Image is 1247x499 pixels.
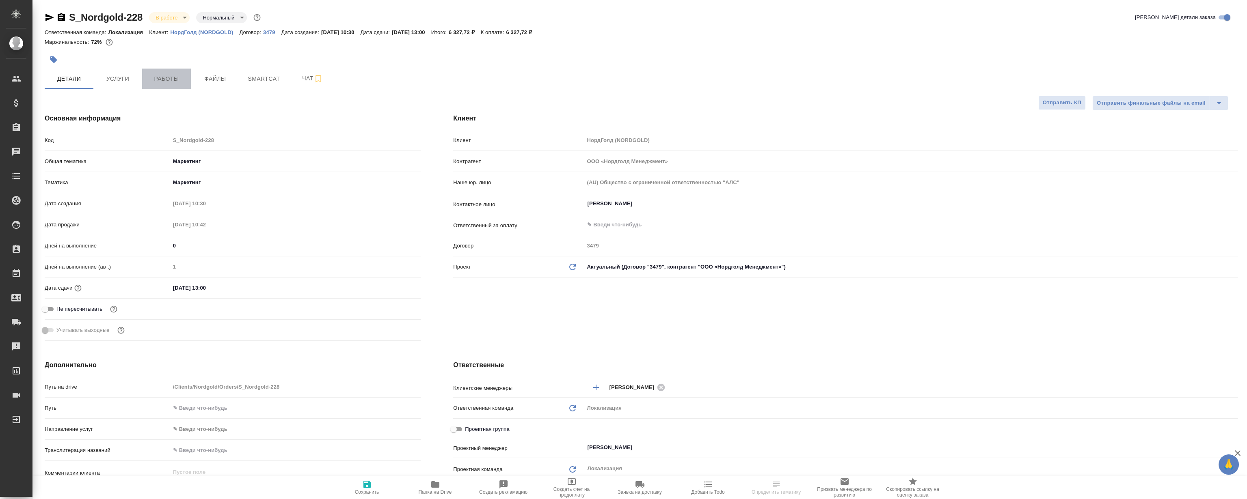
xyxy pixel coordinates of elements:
[584,401,1238,415] div: Локализация
[200,14,237,21] button: Нормальный
[45,114,421,123] h4: Основная информация
[170,198,241,209] input: Пустое поле
[1097,99,1206,108] span: Отправить финальные файлы на email
[170,261,421,273] input: Пустое поле
[45,425,170,433] p: Направление услуг
[104,37,115,47] button: 1494.00 RUB;
[586,220,1208,230] input: ✎ Введи что-нибудь
[1038,96,1086,110] button: Отправить КП
[45,51,63,69] button: Добавить тэг
[45,360,421,370] h4: Дополнительно
[293,73,332,84] span: Чат
[73,283,83,293] button: Если добавить услуги и заполнить их объемом, то дата рассчитается автоматически
[453,404,513,412] p: Ответственная команда
[147,74,186,84] span: Работы
[263,28,281,35] a: 3479
[149,12,190,23] div: В работе
[116,325,126,336] button: Выбери, если сб и вс нужно считать рабочими днями для выполнения заказа.
[453,360,1238,370] h4: Ответственные
[171,28,240,35] a: НордГолд (NORDGOLD)
[45,39,91,45] p: Маржинальность:
[481,29,506,35] p: К оплате:
[449,29,481,35] p: 6 327,72 ₽
[584,260,1238,274] div: Актуальный (Договор "3479", контрагент "ООО «Нордголд Менеджмент»")
[50,74,89,84] span: Детали
[170,402,421,414] input: ✎ Введи что-нибудь
[321,29,361,35] p: [DATE] 10:30
[45,242,170,250] p: Дней на выполнение
[45,383,170,391] p: Путь на drive
[45,446,170,454] p: Транслитерация названий
[419,489,452,495] span: Папка на Drive
[1222,456,1236,473] span: 🙏
[281,29,321,35] p: Дата создания:
[56,305,102,313] span: Не пересчитывать
[431,29,449,35] p: Итого:
[1234,387,1235,388] button: Open
[1234,203,1235,204] button: Open
[1092,96,1210,110] button: Отправить финальные файлы на email
[479,489,527,495] span: Создать рекламацию
[45,136,170,144] p: Код
[45,200,170,208] p: Дата создания
[170,282,241,294] input: ✎ Введи что-нибудь
[56,13,66,22] button: Скопировать ссылку
[453,114,1238,123] h4: Клиент
[584,155,1238,167] input: Пустое поле
[170,155,421,168] div: Маркетинг
[45,13,54,22] button: Скопировать ссылку для ЯМессенджера
[45,263,170,271] p: Дней на выполнение (авт.)
[355,489,379,495] span: Сохранить
[465,425,509,433] span: Проектная группа
[815,486,874,498] span: Призвать менеджера по развитию
[1234,224,1235,226] button: Open
[45,179,170,187] p: Тематика
[313,74,323,84] svg: Подписаться
[538,476,606,499] button: Создать счет на предоплату
[263,29,281,35] p: 3479
[469,476,538,499] button: Создать рекламацию
[453,242,584,250] p: Договор
[45,157,170,166] p: Общая тематика
[98,74,137,84] span: Услуги
[742,476,810,499] button: Определить тематику
[584,240,1238,252] input: Пустое поле
[884,486,942,498] span: Скопировать ссылку на оценку заказа
[361,29,392,35] p: Дата сдачи:
[1043,98,1081,108] span: Отправить КП
[170,176,421,189] div: Маркетинг
[453,263,471,271] p: Проект
[91,39,104,45] p: 72%
[609,382,668,392] div: [PERSON_NAME]
[691,489,724,495] span: Добавить Todo
[584,134,1238,146] input: Пустое поле
[173,425,411,433] div: ✎ Введи что-нибудь
[1219,454,1239,475] button: 🙏
[108,29,149,35] p: Локализация
[45,404,170,412] p: Путь
[170,381,421,393] input: Пустое поле
[170,444,421,456] input: ✎ Введи что-нибудь
[170,422,421,436] div: ✎ Введи что-нибудь
[606,476,674,499] button: Заявка на доставку
[752,489,801,495] span: Определить тематику
[170,219,241,230] input: Пустое поле
[149,29,170,35] p: Клиент:
[108,304,119,314] button: Включи, если не хочешь, чтобы указанная дата сдачи изменилась после переставления заказа в 'Подтв...
[170,240,421,252] input: ✎ Введи что-нибудь
[45,221,170,229] p: Дата продажи
[453,384,584,392] p: Клиентские менеджеры
[170,134,421,146] input: Пустое поле
[584,176,1238,188] input: Пустое поле
[392,29,431,35] p: [DATE] 13:00
[196,12,246,23] div: В работе
[810,476,879,499] button: Призвать менеджера по развитию
[1234,447,1235,448] button: Open
[453,465,502,473] p: Проектная команда
[674,476,742,499] button: Добавить Todo
[453,444,584,452] p: Проектный менеджер
[453,222,584,230] p: Ответственный за оплату
[1135,13,1216,22] span: [PERSON_NAME] детали заказа
[542,486,601,498] span: Создать счет на предоплату
[879,476,947,499] button: Скопировать ссылку на оценку заказа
